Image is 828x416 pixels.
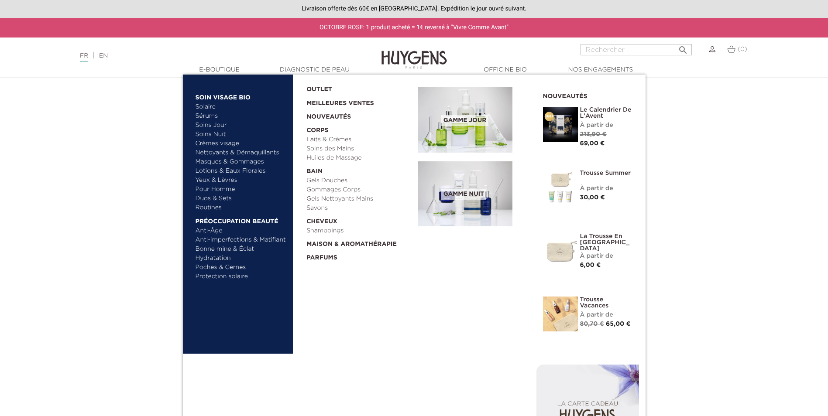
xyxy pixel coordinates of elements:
a: Nos engagements [557,65,644,75]
a: OUTLET [306,81,404,94]
span: 213,90 € [580,131,607,137]
a: Corps [306,122,412,135]
div: À partir de [580,184,632,193]
a: Trousse Vacances [580,297,632,309]
input: Rechercher [581,44,692,55]
div: À partir de [580,252,632,261]
a: Sérums [196,112,287,121]
a: Huiles de Massage [306,153,412,163]
h2: Suivez-nous [172,289,656,305]
a: Anti-imperfections & Matifiant [196,235,287,245]
a: Le Calendrier de L'Avent [580,107,632,119]
a: Gels Douches [306,176,412,185]
a: Meilleures Ventes [306,94,404,108]
a: Duos & Sets [196,194,287,203]
a: Masques & Gommages [196,157,287,167]
div: À partir de [580,121,632,130]
a: Anti-Âge [196,226,287,235]
a: Hydratation [196,254,287,263]
a: Trousse Summer [580,170,632,176]
span: 69,00 € [580,140,605,147]
span: (0) [738,46,747,52]
a: E-Boutique [176,65,263,75]
a: Gommages Corps [306,185,412,194]
h2: Nouveautés [543,90,632,100]
img: routine_nuit_banner.jpg [418,161,512,227]
a: La Trousse en [GEOGRAPHIC_DATA] [580,233,632,252]
img: Huygens [381,37,447,70]
a: Soins Jour [196,121,287,130]
a: Shampoings [306,226,412,235]
p: #HUYGENSPARIS [172,312,656,329]
a: Soin Visage Bio [196,89,287,102]
a: Nouveautés [306,108,412,122]
img: Le Calendrier de L'Avent [543,107,578,142]
a: Soins Nuit [196,130,279,139]
a: Officine Bio [462,65,549,75]
img: La Trousse en Coton [543,233,578,268]
h1: La page que vous cherchez n'a pas été trouvée. [172,109,656,125]
span: 30,00 € [580,194,605,201]
a: Poches & Cernes [196,263,287,272]
a: Protection solaire [196,272,287,281]
a: Gamme jour [418,87,530,153]
a: Routines [196,203,287,212]
span: Gamme jour [441,115,488,126]
a: EN [99,53,108,59]
span: 65,00 € [606,321,631,327]
a: Gels Nettoyants Mains [306,194,412,204]
div: | [76,51,338,61]
img: La Trousse vacances [543,297,578,331]
a: Préoccupation beauté [196,212,287,226]
a: Gamme nuit [418,161,530,227]
a: FR [80,53,88,62]
i:  [678,42,688,53]
div: À partir de [580,310,632,320]
a: Bonne mine & Éclat [196,245,287,254]
a: Crèmes visage [196,139,287,148]
span: Gamme nuit [441,189,486,200]
button:  [675,41,691,53]
a: Cheveux [306,213,412,226]
a: Laits & Crèmes [306,135,412,144]
a: Pour Homme [196,185,287,194]
a: Yeux & Lèvres [196,176,287,185]
img: Trousse Summer [543,170,578,205]
a: Nettoyants & Démaquillants [196,148,287,157]
a: Savons [306,204,412,213]
a: Lotions & Eaux Florales [196,167,287,176]
img: routine_jour_banner.jpg [418,87,512,153]
a: Bain [306,163,412,176]
a: Soins des Mains [306,144,412,153]
a: Diagnostic de peau [271,65,358,75]
span: 80,70 € [580,321,604,327]
a: Maison & Aromathérapie [306,235,412,249]
span: 6,00 € [580,262,601,268]
a: Solaire [196,102,287,112]
a: Parfums [306,249,412,263]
